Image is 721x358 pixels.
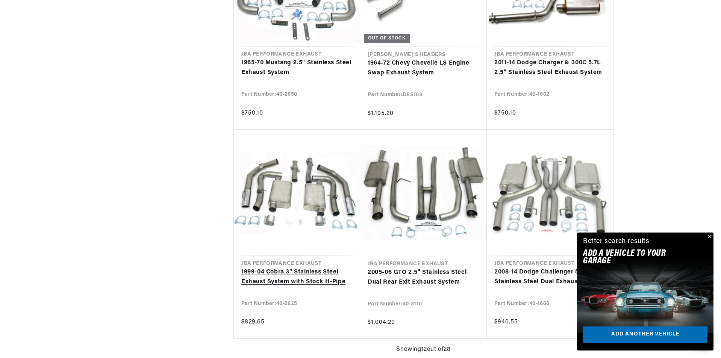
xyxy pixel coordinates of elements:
span: Showing 12 out of 28 [396,345,450,355]
a: 2008-14 Dodge Challenger 5.7L 2.5" Stainless Steel Dual Exhaust System [494,267,606,287]
a: Add another vehicle [583,326,707,343]
a: 1964-72 Chevy Chevelle LS Engine Swap Exhaust System [368,59,479,78]
h2: Add A VEHICLE to your garage [583,250,689,265]
a: 2011-14 Dodge Charger & 300C 5.7L 2.5" Stainless Steel Exhaust System [494,58,606,77]
a: 1965-70 Mustang 2.5" Stainless Steel Exhaust System [241,58,353,77]
a: 2005-06 GTO 2.5" Stainless Steel Dual Rear Exit Exhaust System [368,268,479,287]
a: 1999-04 Cobra 3" Stainless Steel Exhaust System with Stock H-Pipe [241,267,353,287]
div: Better search results [583,236,650,247]
button: Close [704,233,713,242]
